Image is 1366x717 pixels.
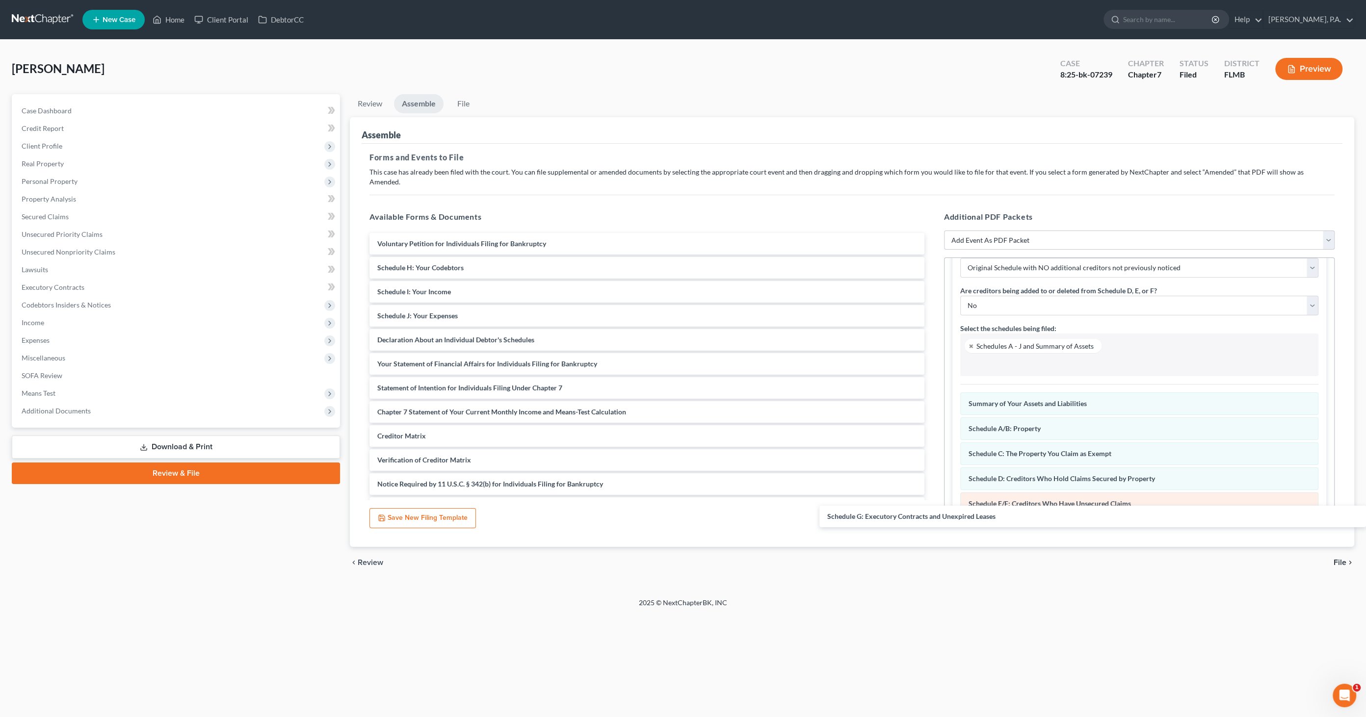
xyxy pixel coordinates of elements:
i: chevron_left [350,559,358,566]
h5: Available Forms & Documents [369,211,924,223]
span: SOFA Review [22,371,62,380]
div: Chapter [1128,58,1164,69]
span: Creditor Matrix [377,432,426,440]
div: FLMB [1224,69,1260,80]
a: [PERSON_NAME], P.A. [1263,11,1354,28]
span: Schedule G: Executory Contracts and Unexpired Leases [827,512,996,520]
p: This case has already been filed with the court. You can file supplemental or amended documents b... [369,167,1335,187]
a: Client Portal [189,11,253,28]
span: Voluntary Petition for Individuals Filing for Bankruptcy [377,239,546,248]
a: Lawsuits [14,261,340,279]
span: 1 [1353,684,1361,691]
a: Property Analysis [14,190,340,208]
button: Preview [1275,58,1342,80]
span: Miscellaneous [22,354,65,362]
h5: Forms and Events to File [369,152,1335,163]
span: Expenses [22,336,50,344]
span: Secured Claims [22,212,69,221]
iframe: Intercom live chat [1333,684,1356,707]
span: Client Profile [22,142,62,150]
div: Status [1180,58,1208,69]
a: DebtorCC [253,11,309,28]
a: Secured Claims [14,208,340,226]
span: Real Property [22,159,64,168]
span: Additional Documents [22,407,91,415]
a: Unsecured Nonpriority Claims [14,243,340,261]
label: Are creditors being added to or deleted from Schedule D, E, or F? [960,285,1157,296]
a: Assemble [394,94,444,113]
span: Personal Property [22,177,78,185]
a: Review & File [12,462,340,484]
a: Download & Print [12,435,340,459]
span: [PERSON_NAME] [12,61,105,76]
button: chevron_left Review [350,559,393,566]
span: Schedule C: The Property You Claim as Exempt [969,449,1111,458]
span: Notice Required by 11 U.S.C. § 342(b) for Individuals Filing for Bankruptcy [377,480,603,488]
span: Schedule D: Creditors Who Hold Claims Secured by Property [969,474,1155,483]
div: Filed [1180,69,1208,80]
input: Search by name... [1123,10,1213,28]
a: Executory Contracts [14,279,340,296]
a: Case Dashboard [14,102,340,120]
span: Codebtors Insiders & Notices [22,301,111,309]
span: Unsecured Priority Claims [22,230,103,238]
a: SOFA Review [14,367,340,384]
button: Save New Filing Template [369,508,476,529]
span: Schedule E/F: Creditors Who Have Unsecured Claims [969,499,1131,508]
span: Schedule J: Your Expenses [377,311,458,320]
label: Select the schedules being filed: [960,323,1056,333]
a: Unsecured Priority Claims [14,226,340,243]
a: File [447,94,479,113]
span: Credit Report [22,124,64,132]
span: Summary of Your Assets and Liabilities [969,399,1087,408]
span: Schedule A/B: Property [969,424,1041,433]
span: Statement of Intention for Individuals Filing Under Chapter 7 [377,384,562,392]
span: Case Dashboard [22,106,72,115]
span: Lawsuits [22,265,48,274]
a: Review [350,94,390,113]
span: Declaration About an Individual Debtor's Schedules [377,335,534,344]
div: 2025 © NextChapterBK, INC [403,598,963,615]
span: Schedule H: Your Codebtors [377,263,464,272]
a: Credit Report [14,120,340,137]
div: Case [1060,58,1112,69]
div: Chapter [1128,69,1164,80]
span: 7 [1157,70,1161,79]
div: Assemble [362,129,401,141]
div: District [1224,58,1260,69]
span: Chapter 7 Statement of Your Current Monthly Income and Means-Test Calculation [377,408,626,416]
span: Income [22,318,44,327]
div: 8:25-bk-07239 [1060,69,1112,80]
span: Unsecured Nonpriority Claims [22,248,115,256]
span: Executory Contracts [22,283,84,291]
a: Help [1230,11,1262,28]
a: Home [148,11,189,28]
span: Means Test [22,389,55,397]
span: New Case [103,16,135,24]
span: File [1334,559,1346,566]
i: chevron_right [1346,559,1354,566]
span: Schedule I: Your Income [377,287,451,296]
span: Your Statement of Financial Affairs for Individuals Filing for Bankruptcy [377,359,597,368]
h5: Additional PDF Packets [944,211,1335,223]
span: Review [358,559,383,566]
div: Schedules A - J and Summary of Assets [976,343,1094,349]
span: Verification of Creditor Matrix [377,456,471,464]
span: Property Analysis [22,195,76,203]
